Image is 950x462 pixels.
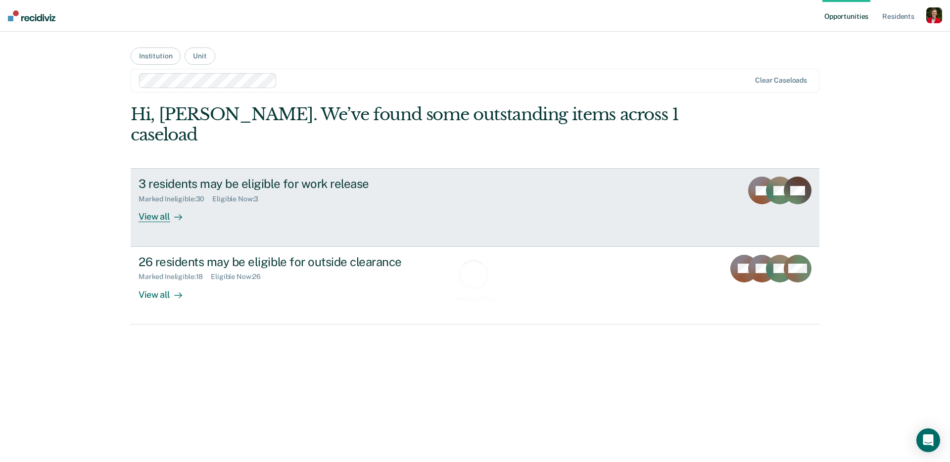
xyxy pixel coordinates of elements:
[139,203,194,223] div: View all
[131,247,819,324] a: 26 residents may be eligible for outside clearanceMarked Ineligible:18Eligible Now:26View all
[131,104,682,145] div: Hi, [PERSON_NAME]. We’ve found some outstanding items across 1 caseload
[139,195,212,203] div: Marked Ineligible : 30
[139,273,211,281] div: Marked Ineligible : 18
[755,76,807,85] div: Clear caseloads
[916,428,940,452] div: Open Intercom Messenger
[131,168,819,246] a: 3 residents may be eligible for work releaseMarked Ineligible:30Eligible Now:3View all
[212,195,266,203] div: Eligible Now : 3
[211,273,269,281] div: Eligible Now : 26
[139,281,194,300] div: View all
[139,255,486,269] div: 26 residents may be eligible for outside clearance
[139,177,486,191] div: 3 residents may be eligible for work release
[131,47,181,65] button: Institution
[185,47,215,65] button: Unit
[8,10,55,21] img: Recidiviz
